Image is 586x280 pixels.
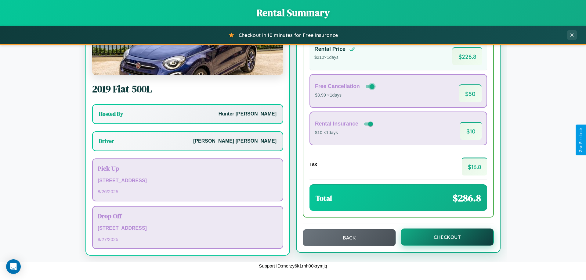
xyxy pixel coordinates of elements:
[6,6,580,19] h1: Rental Summary
[98,187,278,196] p: 8 / 26 / 2025
[316,193,332,203] h3: Total
[92,82,283,96] h2: 2019 Fiat 500L
[193,137,277,146] p: [PERSON_NAME] [PERSON_NAME]
[309,161,317,167] h4: Tax
[401,229,494,246] button: Checkout
[314,54,355,62] p: $ 210 × 1 days
[315,129,374,137] p: $10 × 1 days
[315,121,358,127] h4: Rental Insurance
[315,91,376,99] p: $3.99 × 1 days
[98,235,278,243] p: 8 / 27 / 2025
[98,224,278,233] p: [STREET_ADDRESS]
[452,47,482,65] span: $ 226.8
[99,110,123,118] h3: Hosted By
[99,137,114,145] h3: Driver
[98,211,278,220] h3: Drop Off
[453,191,481,205] span: $ 286.8
[6,259,21,274] div: Open Intercom Messenger
[98,164,278,173] h3: Pick Up
[579,128,583,152] div: Give Feedback
[315,83,360,90] h4: Free Cancellation
[460,122,482,140] span: $ 10
[303,229,396,246] button: Back
[98,176,278,185] p: [STREET_ADDRESS]
[462,158,487,175] span: $ 16.8
[314,46,345,52] h4: Rental Price
[459,84,482,102] span: $ 50
[239,32,338,38] span: Checkout in 10 minutes for Free Insurance
[259,262,327,270] p: Support ID: merzy6k1rhh00krymjq
[219,110,277,119] p: Hunter [PERSON_NAME]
